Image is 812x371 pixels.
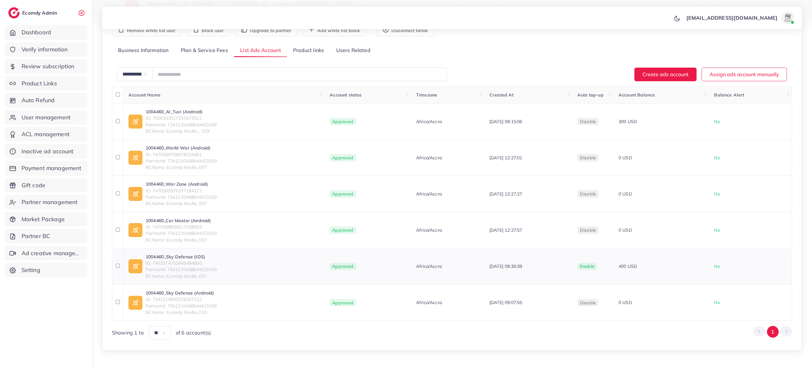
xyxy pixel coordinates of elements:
[767,326,779,338] button: Go to page 1
[146,224,217,230] span: ID: 7470398839317528593
[619,119,637,124] span: 300 USD
[619,92,655,98] span: Account Balance
[112,329,144,336] span: Showing 1 to
[377,23,434,36] button: Disconnect tiktok
[577,92,604,98] span: Auto top-up
[330,154,356,162] span: Approved
[146,260,217,266] span: ID: 7402074753445494800
[5,127,87,142] a: ACL management
[416,155,442,161] span: Africa/Accra
[146,194,217,200] span: PartnerId: 7341210448844423169
[5,212,87,227] a: Market Package
[146,237,217,243] span: BCName: Ecomdy Media_007
[128,296,142,310] img: ic-ad-info.7fc67b75.svg
[753,326,792,338] ul: Pagination
[5,161,87,176] a: Payment management
[234,44,287,57] a: List Ads Account
[146,266,217,273] span: PartnerId: 7341210448844423169
[580,191,596,197] span: disable
[22,62,75,70] span: Review subscription
[5,178,87,193] a: Gift code
[146,303,217,309] span: PartnerId: 7341210448844423169
[580,227,596,233] span: disable
[146,230,217,236] span: PartnerId: 7341210448844423169
[416,191,442,197] span: Africa/Accra
[634,68,697,81] button: Create ads account
[22,10,59,16] h2: Ecomdy Admin
[22,249,82,257] span: Ad creative management
[580,300,596,306] span: disable
[714,263,720,269] span: No
[146,217,217,224] a: 1004460_Car Master (Android)
[714,191,720,197] span: No
[619,227,632,233] span: 0 USD
[128,187,142,201] img: ic-ad-info.7fc67b75.svg
[5,110,87,125] a: User management
[22,130,69,138] span: ACL management
[146,188,217,194] span: ID: 7470399376377184272
[330,263,356,270] span: Approved
[619,191,632,197] span: 0 USD
[714,227,720,233] span: No
[22,266,40,274] span: Setting
[22,215,65,223] span: Market Package
[330,92,362,98] span: Account status
[187,23,230,36] button: Block user
[5,246,87,261] a: Ad creative management
[22,28,51,36] span: Dashboard
[489,300,522,305] span: [DATE] 09:07:55
[22,232,50,240] span: Partner BC
[146,254,217,260] a: 1004460_Sky Defense (IOS)
[22,181,45,189] span: Gift code
[580,155,596,161] span: disable
[146,109,217,115] a: 1004460_AI_Tuvi (Android)
[619,263,637,269] span: 400 USD
[714,92,744,98] span: Balance Alert
[330,44,376,57] a: Users Related
[5,59,87,74] a: Review subscription
[619,155,632,161] span: 0 USD
[416,263,442,269] span: Africa/Accra
[128,92,160,98] span: Account Name
[146,151,217,158] span: ID: 7470399756578324481
[489,191,522,197] span: [DATE] 12:27:27
[146,296,217,302] span: ID: 7341210830228357122
[112,23,182,36] button: Remove white list user
[330,226,356,234] span: Approved
[22,45,68,54] span: Verify information
[8,7,59,18] a: logoEcomdy Admin
[146,122,217,128] span: PartnerId: 7341210448844423169
[146,164,217,170] span: BCName: Ecomdy Media_007
[5,93,87,108] a: Auto Refund
[146,309,217,315] span: BCName: Ecomdy Media_013
[5,229,87,243] a: Partner BC
[714,300,720,305] span: No
[330,118,356,125] span: Approved
[489,263,522,269] span: [DATE] 09:30:39
[235,23,298,36] button: Upgrade to partner
[489,92,514,98] span: Created At
[128,223,142,237] img: ic-ad-info.7fc67b75.svg
[112,44,175,57] a: Business Information
[330,190,356,198] span: Approved
[5,144,87,159] a: Inactive ad account
[146,145,217,151] a: 1004460_World War (Android)
[5,76,87,91] a: Product Links
[416,299,442,306] span: Africa/Accra
[489,227,522,233] span: [DATE] 12:27:57
[302,23,366,36] button: Add white list block
[714,119,720,124] span: No
[489,119,522,124] span: [DATE] 09:15:06
[702,68,787,81] button: Assign ads account manually
[782,11,794,24] img: avatar
[416,118,442,125] span: Africa/Accra
[22,147,74,156] span: Inactive ad account
[580,263,594,269] span: enable
[416,227,442,233] span: Africa/Accra
[128,151,142,165] img: ic-ad-info.7fc67b75.svg
[5,195,87,209] a: Partner management
[146,200,217,207] span: BCName: Ecomdy Media_007
[416,92,437,98] span: Timezone
[146,115,217,121] span: ID: 7506333517255573522
[580,119,596,124] span: disable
